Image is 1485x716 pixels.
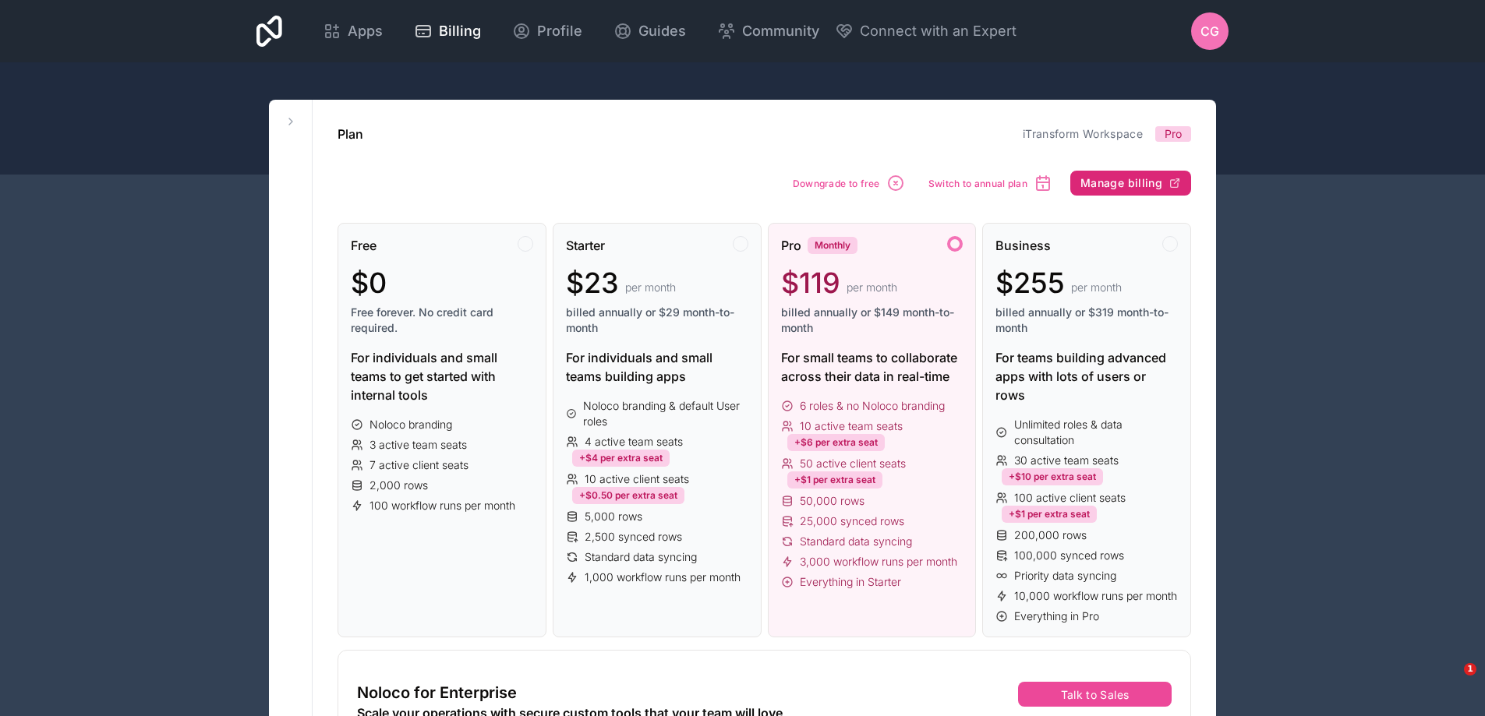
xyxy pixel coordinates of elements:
span: Connect with an Expert [860,20,1017,42]
span: 3 active team seats [369,437,467,453]
span: 50 active client seats [800,456,906,471]
span: Pro [781,236,801,255]
div: For teams building advanced apps with lots of users or rows [995,348,1178,404]
span: 1,000 workflow runs per month [585,570,741,585]
span: 4 active team seats [585,434,683,450]
span: 25,000 synced rows [800,513,904,529]
span: Everything in Pro [1014,608,1099,624]
div: For small teams to collaborate across their data in real-time [781,348,963,386]
div: Monthly [808,237,857,254]
span: 2,500 synced rows [585,529,682,545]
span: 1 [1464,663,1476,675]
span: 200,000 rows [1014,527,1087,543]
iframe: Intercom live chat [1432,663,1469,700]
div: For individuals and small teams to get started with internal tools [351,348,533,404]
div: +$0.50 per extra seat [572,487,684,504]
div: +$6 per extra seat [787,434,885,451]
span: 3,000 workflow runs per month [800,554,957,570]
div: +$4 per extra seat [572,450,670,467]
a: iTransform Workspace [1023,127,1143,140]
span: Manage billing [1080,176,1162,190]
button: Connect with an Expert [835,20,1017,42]
div: +$1 per extra seat [787,471,882,489]
span: 7 active client seats [369,457,468,473]
button: Switch to annual plan [923,168,1058,198]
button: Manage billing [1070,171,1191,196]
span: billed annually or $29 month-to-month [566,305,748,336]
span: Priority data syncing [1014,568,1116,584]
span: $119 [781,267,840,298]
button: Downgrade to free [787,168,910,198]
span: 30 active team seats [1014,453,1119,468]
a: Profile [500,14,595,48]
span: $23 [566,267,619,298]
button: Talk to Sales [1018,682,1172,707]
span: CG [1200,22,1219,41]
h1: Plan [338,125,363,143]
span: Apps [348,20,383,42]
div: +$1 per extra seat [1002,506,1097,523]
span: Standard data syncing [800,534,912,549]
span: Starter [566,236,605,255]
span: 100,000 synced rows [1014,548,1124,563]
span: Business [995,236,1051,255]
span: Noloco for Enterprise [357,682,517,704]
span: Noloco branding [369,417,452,432]
span: $0 [351,267,387,298]
a: Community [705,14,832,48]
span: 10,000 workflow runs per month [1014,588,1177,604]
span: 10 active team seats [800,418,903,434]
div: For individuals and small teams building apps [566,348,748,386]
span: Standard data syncing [585,549,697,565]
a: Guides [601,14,698,48]
span: 100 active client seats [1014,490,1126,506]
span: per month [1071,280,1122,295]
span: Guides [638,20,686,42]
span: per month [625,280,676,295]
span: Downgrade to free [793,178,880,189]
span: Free [351,236,377,255]
span: Everything in Starter [800,574,901,590]
a: Apps [310,14,395,48]
span: 50,000 rows [800,493,864,509]
span: per month [847,280,897,295]
a: Billing [401,14,493,48]
span: Billing [439,20,481,42]
span: Unlimited roles & data consultation [1014,417,1178,448]
span: 10 active client seats [585,471,689,487]
span: Noloco branding & default User roles [583,398,748,429]
div: +$10 per extra seat [1002,468,1103,485]
span: Free forever. No credit card required. [351,305,533,336]
span: 6 roles & no Noloco branding [800,398,945,414]
span: billed annually or $319 month-to-month [995,305,1178,336]
span: Pro [1165,126,1182,142]
span: $255 [995,267,1065,298]
span: Profile [537,20,582,42]
span: Switch to annual plan [928,178,1027,189]
span: Community [742,20,819,42]
span: billed annually or $149 month-to-month [781,305,963,336]
span: 5,000 rows [585,509,642,524]
span: 100 workflow runs per month [369,498,515,513]
span: 2,000 rows [369,478,428,493]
